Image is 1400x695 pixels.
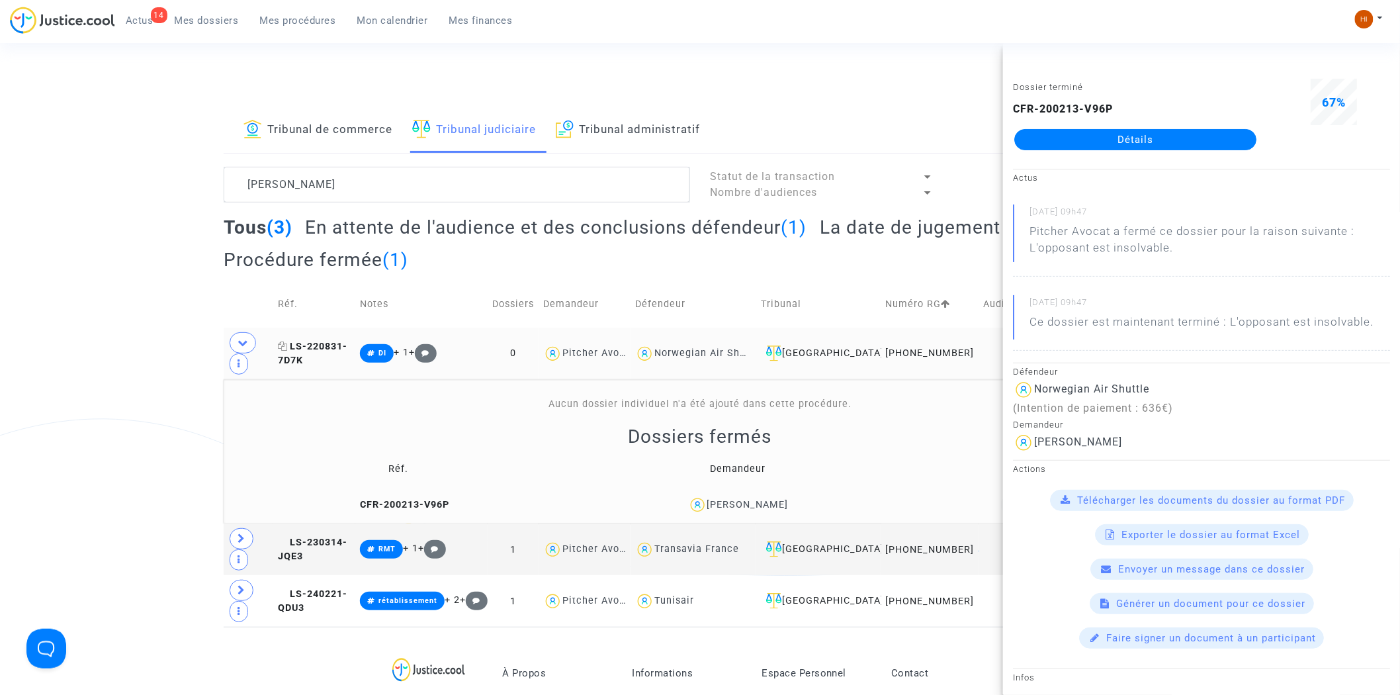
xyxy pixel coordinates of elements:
[278,537,347,563] span: LS-230314-JQE3
[355,281,488,328] td: Notes
[1106,632,1316,644] span: Faire signer un document à un participant
[488,575,539,627] td: 1
[445,594,460,606] span: + 2
[1119,563,1305,575] span: Envoyer un message dans ce dossier
[1013,173,1038,183] small: Actus
[1078,494,1346,506] span: Télécharger les documents du dossier au format PDF
[392,658,466,682] img: logo-lg.svg
[1029,223,1390,256] div: Pitcher Avocat a fermé ce dossier pour la raison suivante : L'opposant est insolvable.
[1034,436,1122,448] div: [PERSON_NAME]
[562,543,635,555] div: Pitcher Avocat
[569,448,907,491] td: Demandeur
[635,540,654,559] img: icon-user.svg
[543,592,562,611] img: icon-user.svg
[766,593,782,609] img: icon-faciliter-sm.svg
[654,595,694,606] div: Tunisair
[126,15,153,26] span: Actus
[762,667,871,679] p: Espace Personnel
[1013,672,1035,682] small: Infos
[881,524,979,575] td: [PHONE_NUMBER]
[1322,95,1346,109] span: 67%
[1013,103,1113,115] b: CFR-200213-V96P
[273,281,355,328] td: Réf.
[488,328,539,379] td: 0
[881,575,979,627] td: [PHONE_NUMBER]
[543,344,562,363] img: icon-user.svg
[556,108,700,153] a: Tribunal administratif
[562,347,635,359] div: Pitcher Avocat
[632,667,742,679] p: Informations
[1029,206,1390,223] small: [DATE] 09h47
[378,545,396,553] span: RMT
[175,15,239,26] span: Mes dossiers
[224,216,292,239] h2: Tous
[267,216,292,238] span: (3)
[654,347,763,359] div: Norwegian Air Shuttle
[418,543,447,554] span: +
[631,281,756,328] td: Défendeur
[378,349,386,357] span: DI
[979,328,1039,379] td: 1
[1013,82,1083,92] small: Dossier terminé
[629,425,772,448] h2: Dossiers fermés
[756,281,881,328] td: Tribunal
[488,524,539,575] td: 1
[382,249,408,271] span: (1)
[243,120,262,138] img: icon-banque.svg
[635,592,654,611] img: icon-user.svg
[979,575,1039,627] td: 2
[1117,598,1306,610] span: Générer un document pour ce dossier
[1013,432,1034,453] img: icon-user.svg
[348,499,449,510] span: CFR-200213-V96P
[635,344,654,363] img: icon-user.svg
[1034,383,1149,395] div: Norwegian Air Shuttle
[1355,10,1374,28] img: fc99b196863ffcca57bb8fe2645aafd9
[766,346,782,361] img: icon-faciliter-sm.svg
[781,216,807,238] span: (1)
[710,170,835,183] span: Statut de la transaction
[228,448,569,491] td: Réf.
[562,595,635,606] div: Pitcher Avocat
[409,347,437,358] span: +
[907,448,1172,491] td: Notes
[881,328,979,379] td: [PHONE_NUMBER]
[556,120,574,138] img: icon-archive.svg
[488,281,539,328] td: Dossiers
[151,7,167,23] div: 14
[654,543,739,555] div: Transavia France
[357,15,428,26] span: Mon calendrier
[1013,367,1058,377] small: Défendeur
[761,593,877,609] div: [GEOGRAPHIC_DATA]
[278,588,347,614] span: LS-240221-QDU3
[1014,129,1256,150] a: Détails
[761,346,877,361] div: [GEOGRAPHIC_DATA]
[26,629,66,669] iframe: Help Scout Beacon - Open
[539,281,631,328] td: Demandeur
[260,15,336,26] span: Mes procédures
[1013,379,1034,400] img: icon-user.svg
[278,341,347,367] span: LS-220831-7D7K
[881,281,979,328] td: Numéro RG
[543,540,562,559] img: icon-user.svg
[820,216,1127,239] h2: La date de jugement est passée
[449,15,513,26] span: Mes finances
[1122,529,1301,541] span: Exporter le dossier au format Excel
[1013,402,1173,414] span: (Intention de paiement : 636€)
[502,667,612,679] p: À Propos
[979,524,1039,575] td: 1
[224,248,408,271] h2: Procédure fermée
[979,281,1039,328] td: Audiences
[243,108,392,153] a: Tribunal de commerce
[707,499,789,510] div: [PERSON_NAME]
[1029,297,1390,314] small: [DATE] 09h47
[10,7,115,34] img: jc-logo.svg
[403,543,418,554] span: + 1
[1013,464,1046,474] small: Actions
[688,496,707,515] img: icon-user.svg
[394,347,409,358] span: + 1
[412,108,536,153] a: Tribunal judiciaire
[1029,314,1374,337] p: Ce dossier est maintenant terminé : L'opposant est insolvable.
[412,120,431,138] img: icon-faciliter-sm.svg
[766,541,782,557] img: icon-faciliter-sm.svg
[241,397,1159,412] div: Aucun dossier individuel n'a été ajouté dans cette procédure.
